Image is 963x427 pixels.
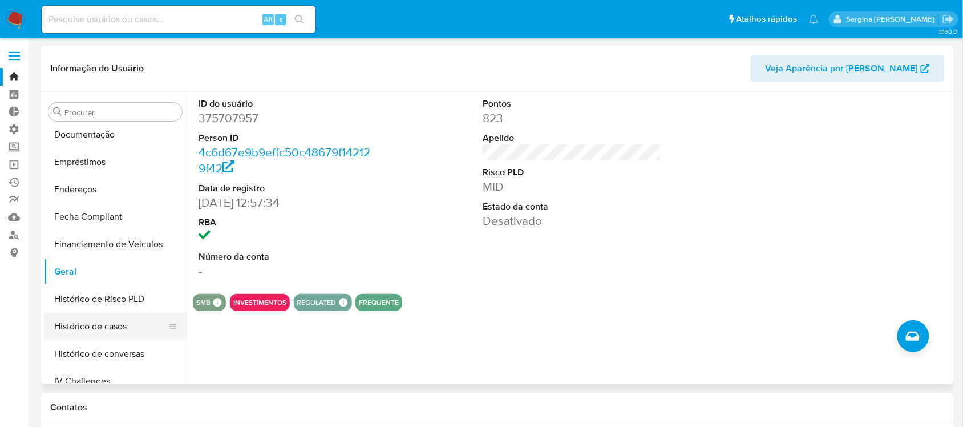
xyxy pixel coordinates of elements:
p: sergina.neta@mercadolivre.com [846,14,938,25]
dd: 375707957 [199,110,377,126]
button: IV Challenges [44,368,187,395]
dt: Apelido [483,132,661,144]
button: Histórico de Risco PLD [44,285,187,313]
dt: Person ID [199,132,377,144]
dt: Pontos [483,98,661,110]
h1: Informação do Usuário [50,63,144,74]
input: Pesquise usuários ou casos... [42,12,315,27]
dt: Risco PLD [483,166,661,179]
dd: 823 [483,110,661,126]
dt: ID do usuário [199,98,377,110]
button: Fecha Compliant [44,203,187,231]
dd: Desativado [483,213,661,229]
button: Histórico de conversas [44,340,187,368]
a: Notificações [809,14,819,24]
dt: RBA [199,216,377,229]
span: Alt [264,14,273,25]
span: Atalhos rápidos [737,13,798,25]
input: Procurar [64,107,177,118]
button: Procurar [53,107,62,116]
span: s [279,14,282,25]
button: Financiamento de Veículos [44,231,187,258]
span: Veja Aparência por [PERSON_NAME] [766,55,918,82]
dt: Estado da conta [483,200,661,213]
h1: Contatos [50,402,945,413]
dd: - [199,263,377,279]
button: Geral [44,258,187,285]
button: search-icon [288,11,311,27]
button: Veja Aparência por [PERSON_NAME] [751,55,945,82]
button: Empréstimos [44,148,187,176]
button: Endereços [44,176,187,203]
a: Sair [942,13,954,25]
button: Documentação [44,121,187,148]
dt: Data de registro [199,182,377,195]
a: 4c6d67e9b9effc50c48679f142129f42 [199,144,370,176]
dd: [DATE] 12:57:34 [199,195,377,211]
dd: MID [483,179,661,195]
button: Histórico de casos [44,313,177,340]
dt: Número da conta [199,251,377,263]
